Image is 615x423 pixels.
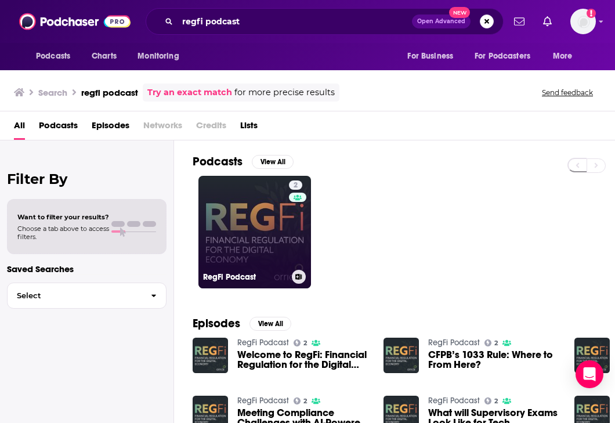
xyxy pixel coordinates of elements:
[7,171,167,187] h2: Filter By
[19,10,131,32] img: Podchaser - Follow, Share and Rate Podcasts
[81,87,138,98] h3: regfi podcast
[196,116,226,140] span: Credits
[570,9,596,34] img: User Profile
[538,88,596,97] button: Send feedback
[428,350,560,370] a: CFPB’s 1033 Rule: Where to From Here?
[412,15,471,28] button: Open AdvancedNew
[237,350,370,370] a: Welcome to RegFi: Financial Regulation for the Digital Economy
[7,283,167,309] button: Select
[294,180,298,191] span: 2
[538,12,556,31] a: Show notifications dropdown
[198,176,311,288] a: 2RegFi Podcast
[407,48,453,64] span: For Business
[193,154,243,169] h2: Podcasts
[494,341,498,346] span: 2
[143,116,182,140] span: Networks
[14,116,25,140] a: All
[17,225,109,241] span: Choose a tab above to access filters.
[38,87,67,98] h3: Search
[587,9,596,18] svg: Email not verified
[570,9,596,34] button: Show profile menu
[417,19,465,24] span: Open Advanced
[234,86,335,99] span: for more precise results
[484,339,498,346] a: 2
[553,48,573,64] span: More
[570,9,596,34] span: Logged in as charlottestone
[399,45,468,67] button: open menu
[303,399,307,404] span: 2
[36,48,70,64] span: Podcasts
[509,12,529,31] a: Show notifications dropdown
[428,396,480,406] a: RegFi Podcast
[240,116,258,140] a: Lists
[178,12,412,31] input: Search podcasts, credits, & more...
[237,338,289,348] a: RegFi Podcast
[146,8,504,35] div: Search podcasts, credits, & more...
[289,180,302,190] a: 2
[84,45,124,67] a: Charts
[39,116,78,140] a: Podcasts
[545,45,587,67] button: open menu
[294,397,307,404] a: 2
[428,338,480,348] a: RegFi Podcast
[129,45,194,67] button: open menu
[92,116,129,140] a: Episodes
[249,317,291,331] button: View All
[494,399,498,404] span: 2
[303,341,307,346] span: 2
[384,338,419,373] img: CFPB’s 1033 Rule: Where to From Here?
[147,86,232,99] a: Try an exact match
[467,45,547,67] button: open menu
[28,45,85,67] button: open menu
[449,7,470,18] span: New
[7,263,167,274] p: Saved Searches
[138,48,179,64] span: Monitoring
[8,292,142,299] span: Select
[193,338,228,373] img: Welcome to RegFi: Financial Regulation for the Digital Economy
[237,396,289,406] a: RegFi Podcast
[574,338,610,373] img: Imagining the Future of the CFPB and Consumer Financial Regulation
[17,213,109,221] span: Want to filter your results?
[475,48,530,64] span: For Podcasters
[252,155,294,169] button: View All
[92,48,117,64] span: Charts
[484,397,498,404] a: 2
[193,154,294,169] a: PodcastsView All
[576,360,603,388] div: Open Intercom Messenger
[193,316,240,331] h2: Episodes
[193,316,291,331] a: EpisodesView All
[294,339,307,346] a: 2
[203,272,287,282] h3: RegFi Podcast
